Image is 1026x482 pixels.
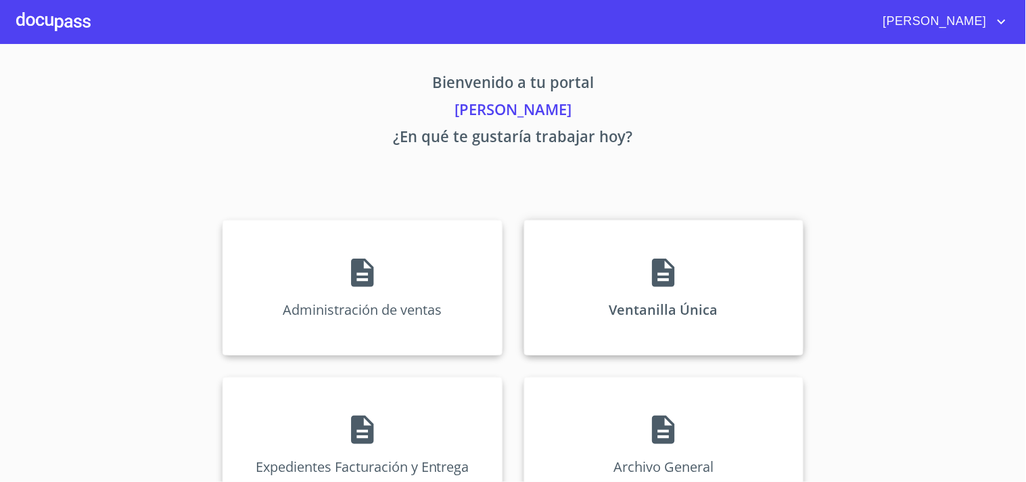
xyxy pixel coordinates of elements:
p: ¿En qué te gustaría trabajar hoy? [97,125,930,152]
span: [PERSON_NAME] [873,11,994,32]
p: Archivo General [613,458,714,476]
p: [PERSON_NAME] [97,98,930,125]
p: Ventanilla Única [609,301,718,319]
p: Administración de ventas [283,301,442,319]
p: Bienvenido a tu portal [97,71,930,98]
p: Expedientes Facturación y Entrega [256,458,469,476]
button: account of current user [873,11,1010,32]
